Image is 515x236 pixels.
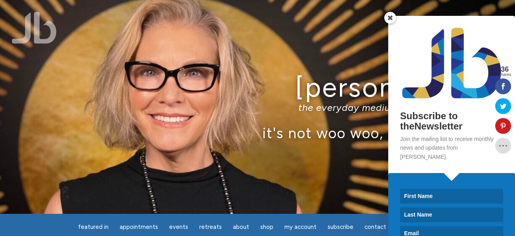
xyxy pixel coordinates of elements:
[26,72,489,102] h1: [PERSON_NAME]
[26,124,489,141] p: it's not woo woo, it's true true™
[199,223,222,230] span: Retreats
[280,219,321,235] a: My Account
[233,223,249,230] span: About
[169,223,188,230] span: Events
[400,189,503,204] input: First Name
[256,219,278,235] a: Shop
[120,223,158,230] span: Appointments
[284,223,317,230] span: My Account
[164,219,193,235] a: Events
[323,219,358,235] a: Subscribe
[498,73,511,77] span: Shares
[400,111,503,132] h2: Subscribe to theNewsletter
[78,223,109,230] span: featured in
[400,135,503,161] p: Join the mailing list to receive monthly news and updates from [PERSON_NAME].
[328,223,353,230] span: Subscribe
[12,12,57,44] img: Jamie Butler. The Everyday Medium
[195,219,227,235] a: Retreats
[260,223,273,230] span: Shop
[73,219,113,235] a: featured in
[228,219,254,235] a: About
[26,102,489,113] p: the everyday medium™, intuitive teacher
[400,207,503,222] input: Last Name
[115,219,163,235] a: Appointments
[498,66,511,73] span: 36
